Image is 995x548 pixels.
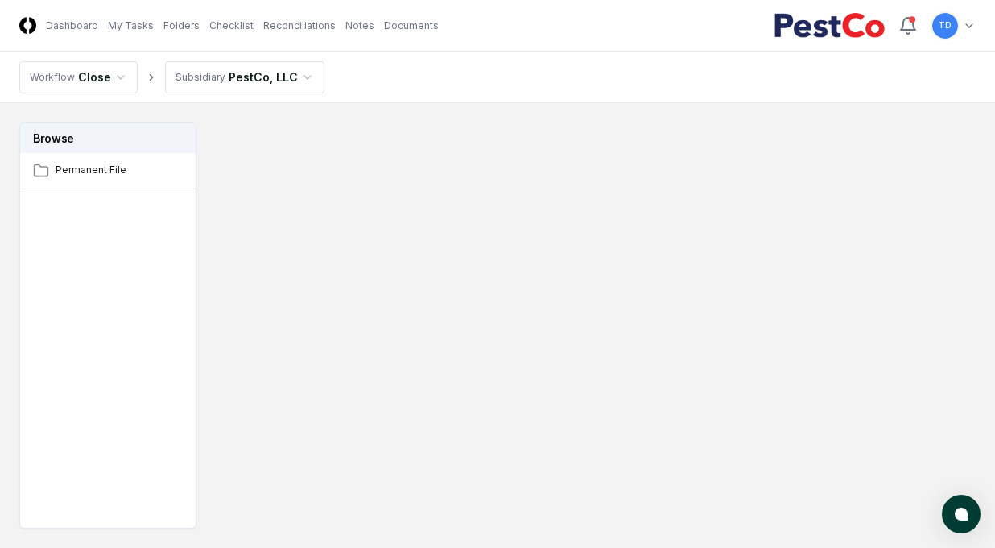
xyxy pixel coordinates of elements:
[163,19,200,33] a: Folders
[931,11,960,40] button: TD
[19,61,324,93] nav: breadcrumb
[209,19,254,33] a: Checklist
[939,19,952,31] span: TD
[56,163,184,177] span: Permanent File
[20,123,196,153] h3: Browse
[774,13,886,39] img: PestCo logo
[108,19,154,33] a: My Tasks
[30,70,75,85] div: Workflow
[263,19,336,33] a: Reconciliations
[20,153,197,189] a: Permanent File
[942,495,981,533] button: atlas-launcher
[19,17,36,34] img: Logo
[384,19,439,33] a: Documents
[46,19,98,33] a: Dashboard
[175,70,225,85] div: Subsidiary
[345,19,374,33] a: Notes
